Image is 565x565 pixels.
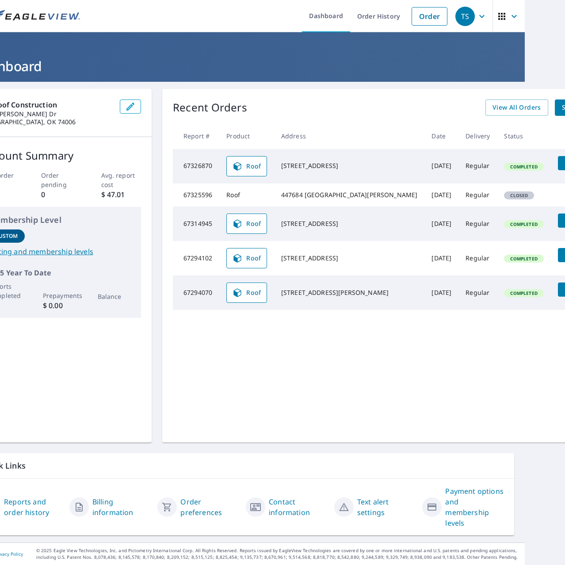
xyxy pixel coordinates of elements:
td: 67294070 [173,275,219,310]
th: Report # [173,123,219,149]
div: [STREET_ADDRESS] [281,161,418,170]
a: Roof [226,214,267,234]
span: Completed [505,290,542,296]
p: Prepayments [43,291,80,300]
a: Contact information [269,496,327,518]
span: Completed [505,164,542,170]
a: Roof [226,156,267,176]
a: Reports and order history [4,496,62,518]
p: Balance [98,292,134,301]
td: 67314945 [173,206,219,241]
td: 67294102 [173,241,219,275]
td: Regular [458,241,497,275]
td: [DATE] [424,241,458,275]
td: Roof [219,183,274,206]
a: Roof [226,248,267,268]
th: Address [274,123,425,149]
span: Completed [505,221,542,227]
td: Regular [458,206,497,241]
a: View All Orders [485,99,548,116]
span: Roof [232,287,261,298]
div: [STREET_ADDRESS] [281,219,418,228]
div: 447684 [GEOGRAPHIC_DATA][PERSON_NAME] [281,191,418,199]
p: © 2025 Eagle View Technologies, Inc. and Pictometry International Corp. All Rights Reserved. Repo... [36,547,520,561]
span: Roof [232,218,261,229]
a: Payment options and membership levels [445,486,504,528]
p: Avg. report cost [101,171,141,189]
td: Regular [458,275,497,310]
td: 67325596 [173,183,219,206]
span: Completed [505,256,542,262]
p: Order pending [41,171,81,189]
a: Billing information [92,496,151,518]
span: Roof [232,161,261,172]
span: Closed [505,192,533,199]
td: Regular [458,149,497,183]
td: [DATE] [424,183,458,206]
div: [STREET_ADDRESS] [281,254,418,263]
div: TS [455,7,475,26]
td: Regular [458,183,497,206]
p: Recent Orders [173,99,247,116]
span: View All Orders [492,102,541,113]
a: Text alert settings [357,496,416,518]
a: Order preferences [180,496,239,518]
td: [DATE] [424,149,458,183]
td: [DATE] [424,275,458,310]
a: Roof [226,282,267,303]
div: [STREET_ADDRESS][PERSON_NAME] [281,288,418,297]
p: 0 [41,189,81,200]
span: Roof [232,253,261,263]
th: Date [424,123,458,149]
td: 67326870 [173,149,219,183]
th: Product [219,123,274,149]
th: Status [497,123,550,149]
p: $ 47.01 [101,189,141,200]
td: [DATE] [424,206,458,241]
th: Delivery [458,123,497,149]
p: $ 0.00 [43,300,80,311]
a: Order [412,7,447,26]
